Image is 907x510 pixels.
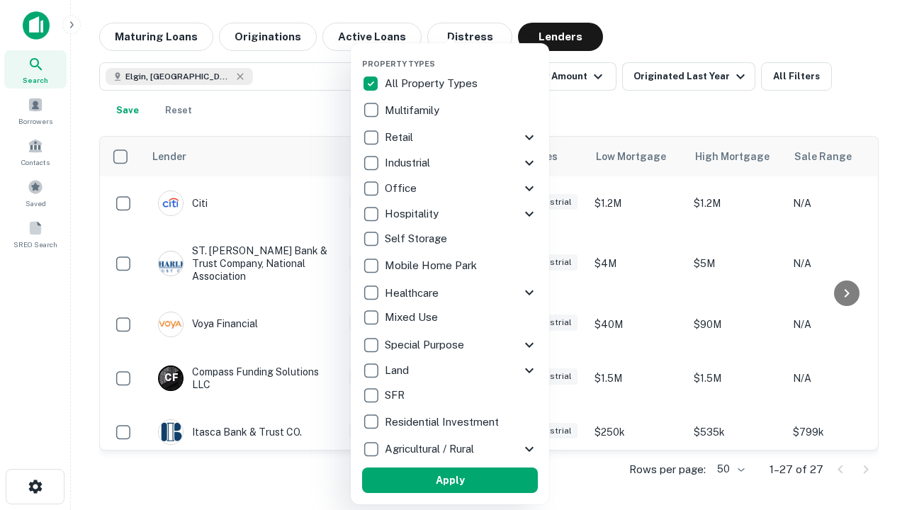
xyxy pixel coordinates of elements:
[385,387,407,404] p: SFR
[362,436,538,462] div: Agricultural / Rural
[385,414,502,431] p: Residential Investment
[362,467,538,493] button: Apply
[362,358,538,383] div: Land
[385,75,480,92] p: All Property Types
[385,102,442,119] p: Multifamily
[385,309,441,326] p: Mixed Use
[385,129,416,146] p: Retail
[362,150,538,176] div: Industrial
[362,280,538,305] div: Healthcare
[385,362,412,379] p: Land
[385,441,477,458] p: Agricultural / Rural
[836,397,907,465] iframe: Chat Widget
[385,205,441,222] p: Hospitality
[385,230,450,247] p: Self Storage
[362,201,538,227] div: Hospitality
[385,336,467,353] p: Special Purpose
[362,176,538,201] div: Office
[385,154,433,171] p: Industrial
[362,59,435,68] span: Property Types
[385,285,441,302] p: Healthcare
[385,257,480,274] p: Mobile Home Park
[362,125,538,150] div: Retail
[362,332,538,358] div: Special Purpose
[385,180,419,197] p: Office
